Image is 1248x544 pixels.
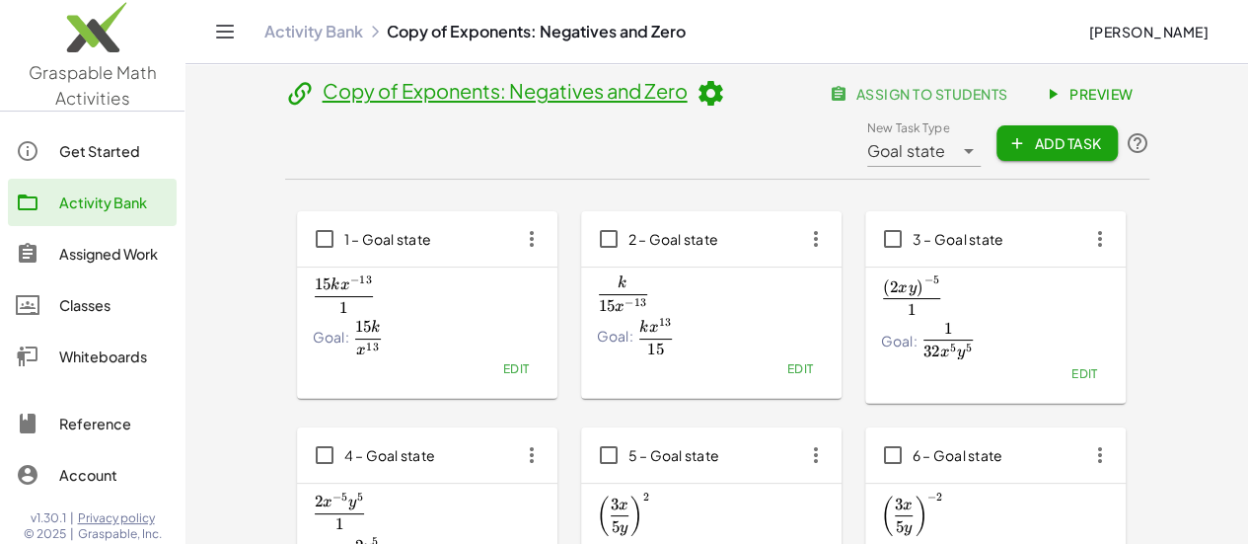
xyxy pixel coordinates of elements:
button: Edit [774,354,825,382]
div: Get Started [59,139,169,163]
button: [PERSON_NAME] [1072,14,1224,49]
span: x [615,299,624,315]
span: y [620,520,627,536]
span: 3 – Goal state [913,230,1004,248]
span: y [908,280,916,296]
a: Whiteboards [8,333,177,380]
span: ​ [373,276,375,301]
span: 5 [357,490,363,504]
span: 2 [643,490,649,504]
span: ​ [381,321,383,344]
span: ​ [628,499,630,520]
a: Assigned Work [8,230,177,277]
span: 6 – Goal state [913,446,1003,464]
a: Activity Bank [264,22,363,41]
span: x [323,495,332,510]
button: Toggle navigation [209,16,241,47]
div: Account [59,463,169,487]
span: 15 [599,296,616,316]
div: Activity Bank [59,191,169,214]
span: 5 [341,490,347,504]
a: Reference [8,400,177,447]
div: Whiteboards [59,345,169,368]
span: x [649,320,659,336]
span: 2 [315,492,323,511]
div: Assigned Work [59,242,169,266]
span: 1 – Goal state [344,230,432,248]
span: y [348,495,356,510]
span: ​ [940,276,942,304]
span: y [904,520,912,536]
span: k [330,277,339,293]
a: Privacy policy [78,510,162,526]
span: Graspable, Inc. [78,526,162,542]
span: k [618,275,626,291]
span: x [619,498,628,513]
span: − [927,490,936,504]
span: 13 [659,315,672,329]
span: ( [881,496,893,536]
span: Goal state [867,139,946,163]
span: ( [597,496,609,536]
span: 4 – Goal state [344,446,436,464]
span: ) [917,277,923,297]
span: 15 [647,340,664,359]
span: Graspable Math Activities [29,61,157,109]
span: 3 [895,495,903,514]
span: | [70,526,74,542]
a: Activity Bank [8,179,177,226]
span: x [898,280,908,296]
span: Preview [1048,85,1134,103]
span: 5 [895,517,903,537]
span: 1 [339,298,347,318]
span: Goal: [881,323,918,359]
button: assign to students [818,76,1023,112]
a: Account [8,451,177,499]
span: 2 [936,490,942,504]
span: ​ [973,323,975,345]
span: − [923,272,932,286]
span: Goal: [313,321,349,355]
span: 1 [335,514,343,534]
span: 5 – Goal state [628,446,720,464]
a: Get Started [8,127,177,175]
span: 3 [611,495,619,514]
a: Copy of Exponents: Negatives and Zero [323,78,688,103]
span: assign to students [834,85,1007,103]
span: x [903,498,913,513]
button: Edit [490,354,541,382]
span: 13 [359,272,372,286]
span: Goal: [597,319,633,355]
span: 1 [944,319,952,339]
span: v1.30.1 [31,510,66,526]
span: 2 [890,277,898,297]
button: Add Task [996,125,1117,161]
button: Edit [1059,359,1109,387]
span: x [340,277,350,293]
span: ​ [364,493,366,517]
span: Add Task [1012,134,1101,152]
span: Edit [1070,366,1097,381]
span: ​ [647,276,649,299]
div: Classes [59,293,169,317]
span: © 2025 [24,526,66,542]
span: 5 [611,517,619,537]
span: ) [915,496,926,536]
a: Preview [1032,76,1149,112]
span: k [371,320,380,336]
span: Edit [786,361,813,376]
div: Reference [59,412,169,435]
span: ) [630,496,642,536]
a: Classes [8,281,177,329]
span: 32 [923,342,940,361]
span: ​ [913,499,915,520]
span: 15 [355,317,372,337]
span: 15 [315,274,331,294]
span: ( [883,277,890,297]
span: 1 [908,300,916,320]
span: − [332,490,341,504]
span: Edit [502,361,529,376]
span: | [70,510,74,526]
span: k [639,320,648,336]
span: [PERSON_NAME] [1088,23,1209,40]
